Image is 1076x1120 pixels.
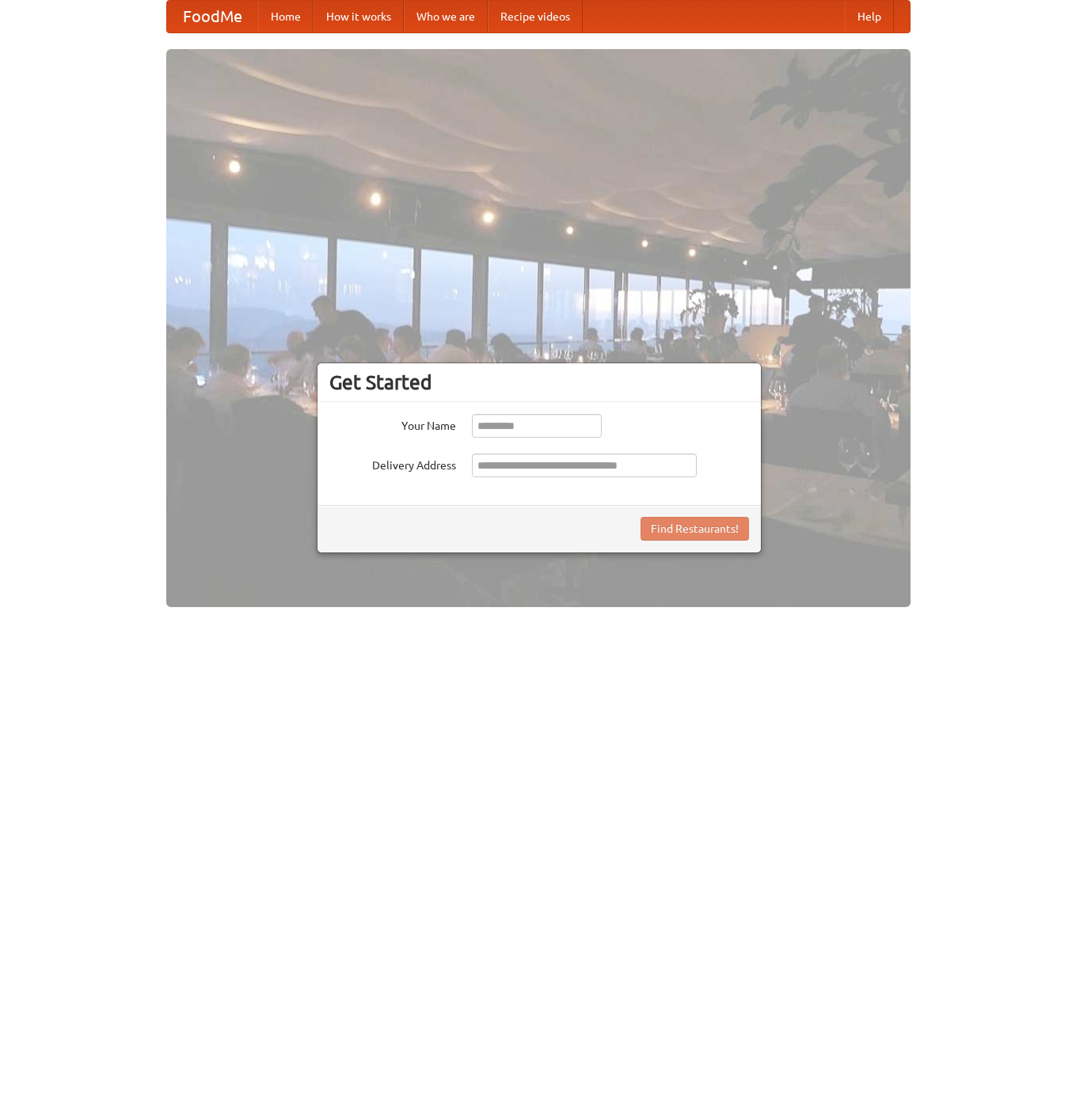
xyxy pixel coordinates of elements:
[314,1,404,32] a: How it works
[329,414,456,434] label: Your Name
[329,454,456,473] label: Delivery Address
[167,1,258,32] a: FoodMe
[258,1,314,32] a: Home
[845,1,894,32] a: Help
[641,517,749,541] button: Find Restaurants!
[329,370,749,394] h3: Get Started
[404,1,488,32] a: Who we are
[488,1,583,32] a: Recipe videos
